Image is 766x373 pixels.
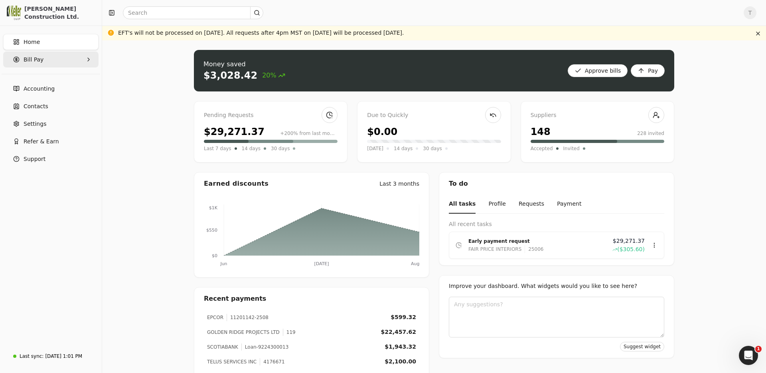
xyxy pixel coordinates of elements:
tspan: Jun [220,261,227,266]
button: Pay [631,64,665,77]
div: Last sync: [20,353,43,360]
button: Refer & Earn [3,133,99,149]
div: Money saved [203,60,285,69]
div: [DATE] 1:01 PM [45,353,82,360]
span: 14 days [394,145,413,153]
div: $3,028.42 [203,69,257,82]
tspan: Aug [411,261,419,266]
span: Accepted [531,145,553,153]
span: 1 [755,346,762,352]
button: All tasks [449,195,476,214]
div: EPCOR [207,314,223,321]
div: $1,943.32 [385,343,416,351]
div: Early payment request [468,237,606,245]
div: To do [439,173,674,195]
a: Settings [3,116,99,132]
div: 228 invited [637,130,664,137]
div: Improve your dashboard. What widgets would you like to see here? [449,282,664,290]
span: 20% [262,71,285,80]
button: Support [3,151,99,167]
div: SCOTIABANK [207,343,238,351]
div: EFT's will not be processed on [DATE]. All requests after 4pm MST on [DATE] will be processed [DA... [118,29,404,37]
div: TELUS SERVICES INC [207,358,257,365]
span: Refer & Earn [24,137,59,146]
span: Support [24,155,45,163]
div: Recent payments [194,288,429,310]
button: Profile [488,195,506,214]
div: 119 [283,329,296,336]
div: 4176671 [260,358,284,365]
tspan: [DATE] [314,261,329,266]
button: Suggest widget [620,342,664,351]
span: Accounting [24,85,55,93]
span: 30 days [423,145,442,153]
tspan: $1K [209,205,218,210]
input: Search [123,6,263,19]
div: +200% from last month [280,130,338,137]
div: Due to Quickly [367,111,501,120]
span: [DATE] [367,145,383,153]
span: Home [24,38,40,46]
div: Loan-9224300013 [241,343,288,351]
button: T [744,6,756,19]
div: $29,271.37 [204,125,265,139]
div: Last 3 months [379,180,419,188]
div: 25006 [525,245,543,253]
div: 148 [531,125,551,139]
a: Accounting [3,81,99,97]
span: Settings [24,120,46,128]
div: FAIR PRICE INTERIORS [468,245,521,253]
a: Last sync:[DATE] 1:01 PM [3,349,99,363]
div: $2,100.00 [385,357,416,366]
tspan: $550 [206,228,217,233]
iframe: Intercom live chat [739,346,758,365]
div: [PERSON_NAME] Construction Ltd. [24,5,95,21]
span: Bill Pay [24,56,43,64]
button: Payment [557,195,581,214]
div: $22,457.62 [381,328,416,336]
div: $0.00 [367,125,397,139]
a: Contacts [3,98,99,114]
span: 14 days [242,145,261,153]
div: GOLDEN RIDGE PROJECTS LTD [207,329,280,336]
button: Bill Pay [3,52,99,67]
span: Contacts [24,102,48,111]
div: Suppliers [531,111,664,120]
span: 30 days [271,145,290,153]
div: Earned discounts [204,179,268,188]
div: $599.32 [391,313,416,321]
a: Home [3,34,99,50]
div: Pending Requests [204,111,338,120]
span: $29,271.37 [613,237,645,245]
span: Invited [563,145,580,153]
button: Approve bills [568,64,628,77]
span: Last 7 days [204,145,231,153]
img: 0537828a-cf49-447f-a6d3-a322c667907b.png [7,6,21,20]
tspan: $0 [212,253,217,258]
button: Requests [519,195,544,214]
span: ($305.60) [617,245,645,254]
div: 11201142-2508 [227,314,268,321]
div: All recent tasks [449,220,664,228]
